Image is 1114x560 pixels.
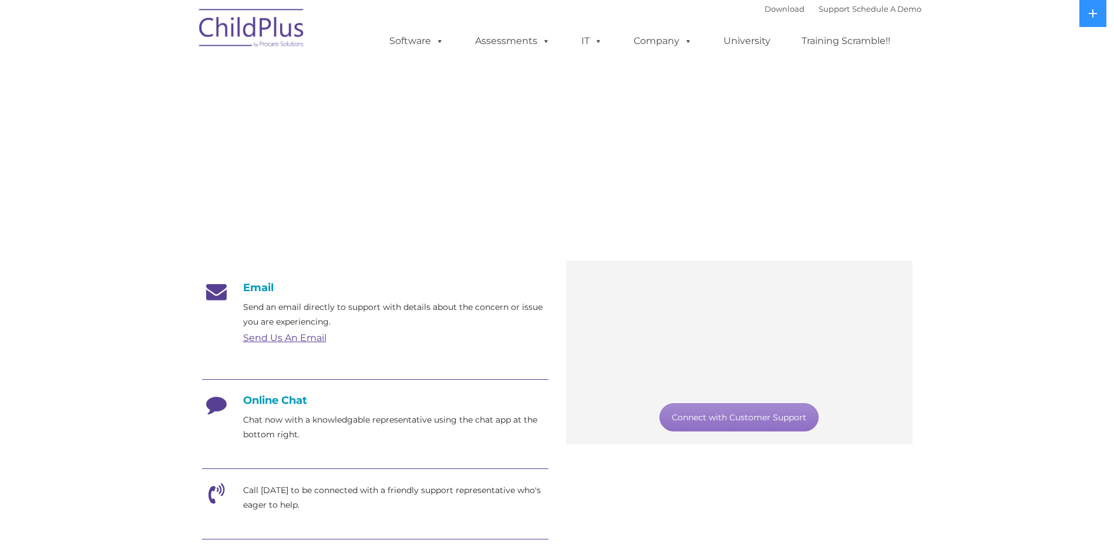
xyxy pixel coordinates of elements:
[622,29,704,53] a: Company
[202,394,548,407] h4: Online Chat
[765,4,921,14] font: |
[243,413,548,442] p: Chat now with a knowledgable representative using the chat app at the bottom right.
[463,29,562,53] a: Assessments
[659,403,819,431] a: Connect with Customer Support
[852,4,921,14] a: Schedule A Demo
[570,29,614,53] a: IT
[712,29,782,53] a: University
[819,4,850,14] a: Support
[202,281,548,294] h4: Email
[243,300,548,329] p: Send an email directly to support with details about the concern or issue you are experiencing.
[790,29,902,53] a: Training Scramble!!
[243,332,327,343] a: Send Us An Email
[243,483,548,512] p: Call [DATE] to be connected with a friendly support representative who's eager to help.
[378,29,456,53] a: Software
[765,4,805,14] a: Download
[193,1,311,59] img: ChildPlus by Procare Solutions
